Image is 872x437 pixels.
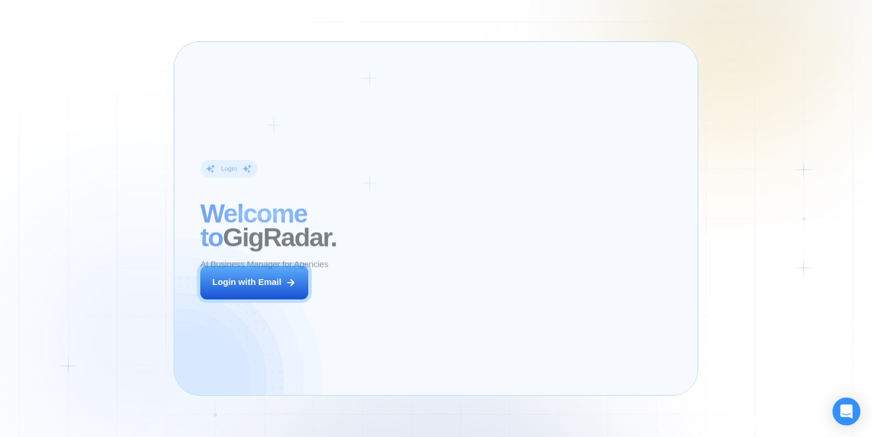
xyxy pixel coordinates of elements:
[200,258,328,270] p: AI Business Manager for Agencies
[833,398,860,425] div: Open Intercom Messenger
[200,266,308,299] button: Login with Email
[200,199,307,252] span: Welcome to
[200,202,398,250] h2: ‍ GigRadar.
[469,292,485,301] div: CEO
[221,164,237,173] div: Login
[420,207,676,255] h2: The next generation of lead generation.
[491,292,539,301] div: Digital Agency
[212,276,282,288] div: Login with Email
[433,312,663,360] p: Previously, we had a 5% to 7% reply rate on Upwork, but now our sales increased by 17%-20%. This ...
[469,279,551,288] div: [PERSON_NAME]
